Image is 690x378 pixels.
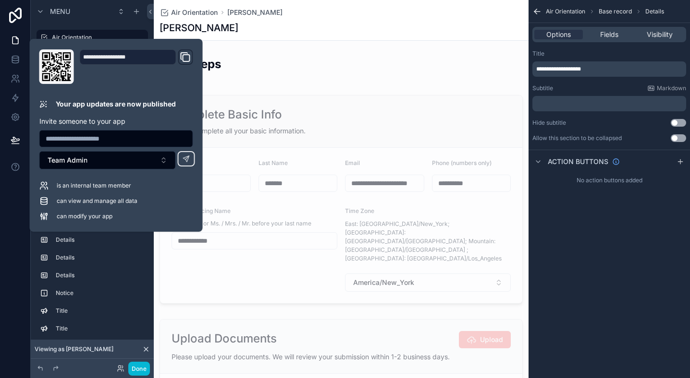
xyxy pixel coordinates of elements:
[546,30,571,39] span: Options
[529,173,690,188] div: No action buttons added
[57,197,137,205] span: can view and manage all data
[532,61,686,77] div: scrollable content
[48,155,87,165] span: Team Admin
[160,8,218,17] a: Air Orientation
[56,236,144,244] label: Details
[599,8,632,15] span: Base record
[56,272,144,279] label: Details
[80,49,193,84] div: Domain and Custom Link
[56,289,144,297] label: Notice
[57,213,112,220] span: can modify your app
[39,151,176,169] button: Select Button
[56,254,144,261] label: Details
[657,84,686,92] span: Markdown
[39,117,193,126] p: Invite someone to your app
[56,307,144,315] label: Title
[160,21,238,35] h1: [PERSON_NAME]
[645,8,664,15] span: Details
[57,182,131,189] span: is an internal team member
[128,362,150,376] button: Done
[37,30,148,45] a: Air Orientation
[532,96,686,111] div: scrollable content
[647,30,673,39] span: Visibility
[50,7,70,16] span: Menu
[56,99,176,109] p: Your app updates are now published
[546,8,585,15] span: Air Orientation
[600,30,618,39] span: Fields
[548,157,608,166] span: Action buttons
[52,34,142,41] label: Air Orientation
[227,8,283,17] a: [PERSON_NAME]
[532,50,544,58] label: Title
[31,192,154,343] div: scrollable content
[35,345,113,353] span: Viewing as [PERSON_NAME]
[171,8,218,17] span: Air Orientation
[647,84,686,92] a: Markdown
[532,119,566,127] label: Hide subtitle
[532,84,553,92] label: Subtitle
[532,134,622,142] label: Allow this section to be collapsed
[56,325,144,332] label: Title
